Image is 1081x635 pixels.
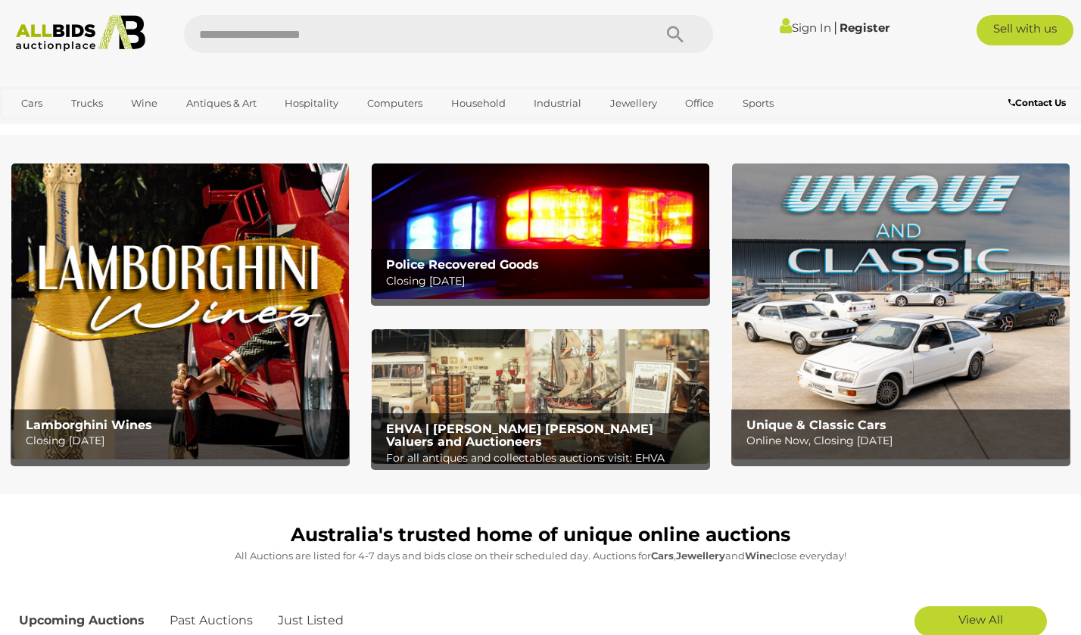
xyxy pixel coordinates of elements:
[11,116,139,141] a: [GEOGRAPHIC_DATA]
[19,524,1062,546] h1: Australia's trusted home of unique online auctions
[732,163,1070,459] img: Unique & Classic Cars
[958,612,1003,627] span: View All
[745,549,772,562] strong: Wine
[176,91,266,116] a: Antiques & Art
[19,547,1062,565] p: All Auctions are listed for 4-7 days and bids close on their scheduled day. Auctions for , and cl...
[746,431,1062,450] p: Online Now, Closing [DATE]
[1008,95,1070,111] a: Contact Us
[833,19,837,36] span: |
[26,431,341,450] p: Closing [DATE]
[733,91,783,116] a: Sports
[372,329,709,465] a: EHVA | Evans Hastings Valuers and Auctioneers EHVA | [PERSON_NAME] [PERSON_NAME] Valuers and Auct...
[1008,97,1066,108] b: Contact Us
[676,549,725,562] strong: Jewellery
[8,15,154,51] img: Allbids.com.au
[524,91,591,116] a: Industrial
[441,91,516,116] a: Household
[11,163,349,459] img: Lamborghini Wines
[732,163,1070,459] a: Unique & Classic Cars Unique & Classic Cars Online Now, Closing [DATE]
[746,418,886,432] b: Unique & Classic Cars
[386,422,653,450] b: EHVA | [PERSON_NAME] [PERSON_NAME] Valuers and Auctioneers
[977,15,1073,45] a: Sell with us
[11,163,349,459] a: Lamborghini Wines Lamborghini Wines Closing [DATE]
[372,163,709,298] img: Police Recovered Goods
[675,91,724,116] a: Office
[11,91,52,116] a: Cars
[386,272,702,291] p: Closing [DATE]
[840,20,889,35] a: Register
[651,549,674,562] strong: Cars
[372,163,709,298] a: Police Recovered Goods Police Recovered Goods Closing [DATE]
[386,257,539,272] b: Police Recovered Goods
[637,15,713,53] button: Search
[386,449,702,468] p: For all antiques and collectables auctions visit: EHVA
[780,20,831,35] a: Sign In
[61,91,113,116] a: Trucks
[372,329,709,465] img: EHVA | Evans Hastings Valuers and Auctioneers
[600,91,667,116] a: Jewellery
[121,91,167,116] a: Wine
[357,91,432,116] a: Computers
[275,91,348,116] a: Hospitality
[26,418,152,432] b: Lamborghini Wines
